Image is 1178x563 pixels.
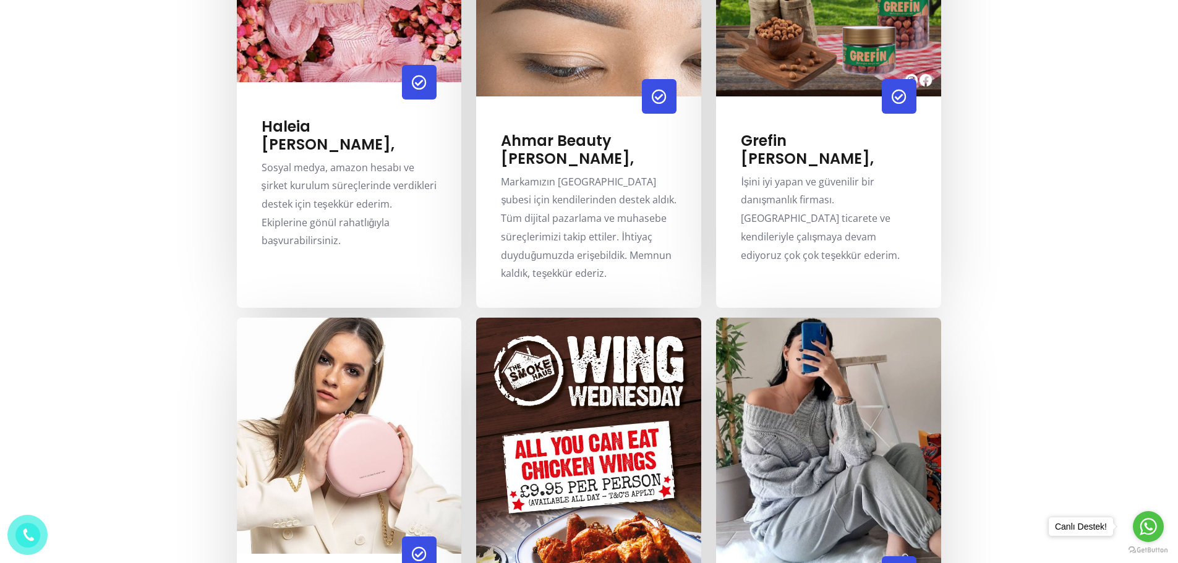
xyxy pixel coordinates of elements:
img: phone.png [18,525,38,545]
a: Grefin[PERSON_NAME], [741,130,874,169]
a: Haleia[PERSON_NAME], [262,116,395,155]
p: İşini iyi yapan ve güvenilir bir danışmanlık firması. [GEOGRAPHIC_DATA] ticarete ve kendileriyle ... [741,173,916,265]
div: Canlı Destek! [1049,517,1113,536]
a: Go to whatsapp [1133,511,1164,542]
p: Sosyal medya, amazon hesabı ve şirket kurulum süreçlerinde verdikleri destek için teşekkür ederim... [262,159,437,251]
a: Ahmar Beauty[PERSON_NAME], [501,130,634,169]
a: Go to GetButton.io website [1129,546,1168,554]
a: Canlı Destek! [1048,517,1114,536]
p: Markamızın [GEOGRAPHIC_DATA] şubesi için kendilerinden destek aldık. Tüm dijital pazarlama ve muh... [501,173,676,283]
